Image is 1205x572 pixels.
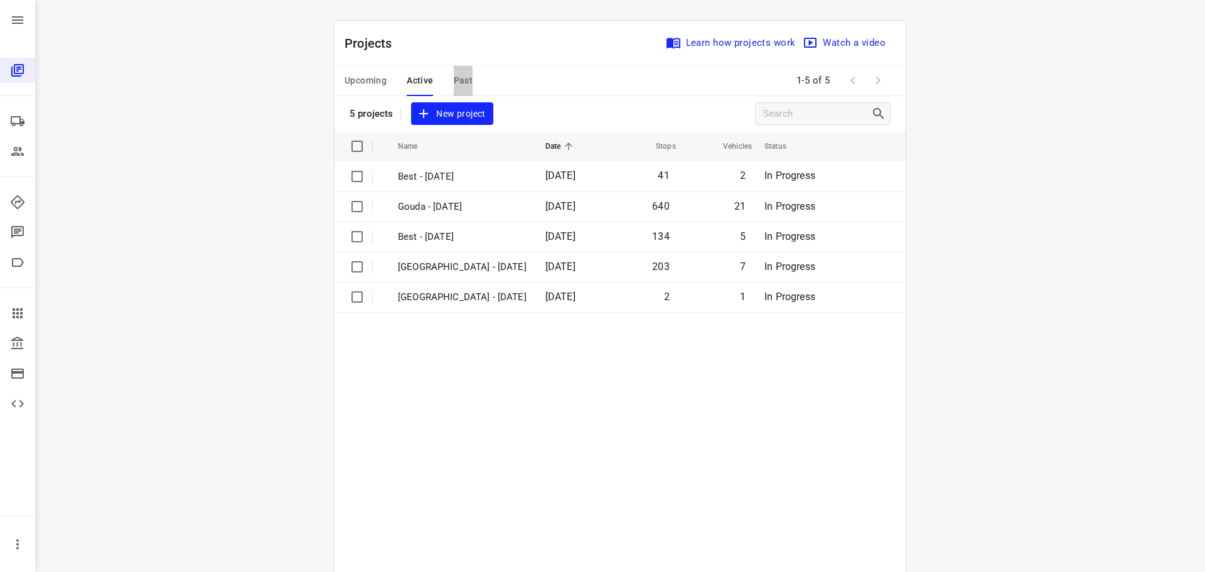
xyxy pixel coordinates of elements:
p: Projects [345,34,402,53]
span: New project [419,106,485,122]
span: 41 [658,170,669,181]
div: Search [871,106,890,121]
span: Active [407,73,433,89]
span: Name [398,139,434,154]
span: Status [764,139,803,154]
p: Antwerpen - Thursday [398,290,527,305]
button: New project [411,102,493,126]
span: 1 [740,291,746,303]
span: 1-5 of 5 [791,67,835,94]
span: Vehicles [707,139,752,154]
span: 134 [652,230,670,242]
span: 21 [734,200,746,212]
p: 5 projects [350,108,393,119]
span: 203 [652,261,670,273]
span: Past [454,73,473,89]
span: 2 [664,291,670,303]
span: [DATE] [545,261,576,273]
p: Zwolle - Thursday [398,260,527,274]
span: In Progress [764,200,815,212]
span: Date [545,139,577,154]
span: 5 [740,230,746,242]
span: In Progress [764,291,815,303]
span: [DATE] [545,291,576,303]
span: Next Page [865,68,891,93]
span: [DATE] [545,200,576,212]
span: [DATE] [545,230,576,242]
input: Search projects [763,104,871,124]
span: In Progress [764,261,815,273]
span: 7 [740,261,746,273]
span: 2 [740,170,746,181]
span: In Progress [764,230,815,242]
span: Previous Page [840,68,865,93]
span: [DATE] [545,170,576,181]
p: Best - Friday [398,170,527,184]
span: 640 [652,200,670,212]
p: Best - Thursday [398,230,527,244]
span: In Progress [764,170,815,181]
span: Upcoming [345,73,387,89]
p: Gouda - Thursday [398,200,527,214]
span: Stops [640,139,676,154]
